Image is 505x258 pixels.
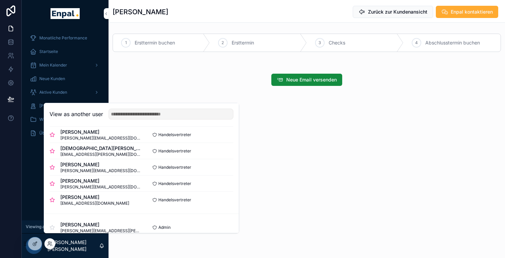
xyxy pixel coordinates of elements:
[60,194,129,201] span: [PERSON_NAME]
[26,127,104,139] a: Über mich
[221,40,224,45] span: 2
[39,76,65,81] span: Neue Kunden
[60,135,141,141] span: [PERSON_NAME][EMAIL_ADDRESS][DOMAIN_NAME]
[39,90,67,95] span: Aktive Kunden
[158,225,171,230] span: Admin
[39,62,67,68] span: Mein Kalender
[125,40,127,45] span: 1
[271,74,342,86] button: Neue Email versenden
[436,6,498,18] button: Enpal kontaktieren
[26,73,104,85] a: Neue Kunden
[39,49,58,54] span: Startseite
[60,228,141,234] span: [PERSON_NAME][EMAIL_ADDRESS][PERSON_NAME][DOMAIN_NAME]
[415,40,418,45] span: 4
[26,45,104,58] a: Startseite
[26,59,104,71] a: Mein Kalender
[26,113,104,126] a: Wissensdatenbank
[50,110,103,118] h2: View as another user
[60,221,141,228] span: [PERSON_NAME]
[135,39,175,46] span: Ersttermin buchen
[60,168,141,173] span: [PERSON_NAME][EMAIL_ADDRESS][DOMAIN_NAME]
[158,197,191,203] span: Handelsvertreter
[286,76,337,83] span: Neue Email versenden
[329,39,345,46] span: Checks
[113,7,168,17] h1: [PERSON_NAME]
[158,181,191,186] span: Handelsvertreter
[47,239,99,253] p: [PERSON_NAME] [PERSON_NAME]
[26,224,60,229] span: Viewing as Cayan
[60,145,141,152] span: [DEMOGRAPHIC_DATA][PERSON_NAME]
[39,35,87,41] span: Monatliche Performance
[22,27,109,148] div: scrollable content
[26,32,104,44] a: Monatliche Performance
[451,8,493,15] span: Enpal kontaktieren
[39,103,72,109] span: [PERSON_NAME]
[425,39,480,46] span: Abschlusstermin buchen
[232,39,254,46] span: Ersttermin
[60,184,141,190] span: [PERSON_NAME][EMAIL_ADDRESS][DOMAIN_NAME]
[26,100,104,112] a: [PERSON_NAME]
[158,132,191,137] span: Handelsvertreter
[60,161,141,168] span: [PERSON_NAME]
[60,201,129,206] span: [EMAIL_ADDRESS][DOMAIN_NAME]
[39,117,76,122] span: Wissensdatenbank
[368,8,427,15] span: Zurück zur Kundenansicht
[353,6,433,18] button: Zurück zur Kundenansicht
[60,178,141,184] span: [PERSON_NAME]
[26,86,104,98] a: Aktive Kunden
[39,130,59,136] span: Über mich
[60,129,141,135] span: [PERSON_NAME]
[60,152,141,157] span: [EMAIL_ADDRESS][PERSON_NAME][DOMAIN_NAME]
[318,40,321,45] span: 3
[51,8,79,19] img: App logo
[158,148,191,154] span: Handelsvertreter
[158,165,191,170] span: Handelsvertreter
